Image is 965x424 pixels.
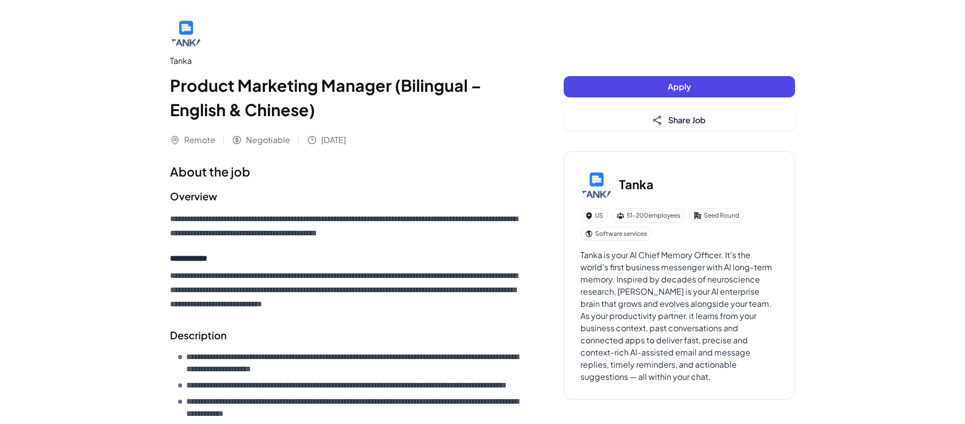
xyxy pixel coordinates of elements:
span: Share Job [668,115,706,125]
span: Remote [184,134,215,146]
div: Seed Round [689,208,744,223]
img: Ta [170,16,202,49]
img: Ta [580,168,613,200]
h2: Description [170,328,523,343]
div: Tanka [170,55,523,67]
div: US [580,208,608,223]
div: Software services [580,227,651,241]
span: [DATE] [321,134,346,146]
h2: Overview [170,189,523,204]
span: Negotiable [246,134,290,146]
button: Apply [564,76,795,97]
span: Apply [668,81,691,92]
button: Share Job [564,110,795,131]
h1: About the job [170,162,523,181]
div: 51-200 employees [612,208,685,223]
h1: Product Marketing Manager (Bilingual – English & Chinese) [170,73,523,122]
div: Tanka is your AI Chief Memory Officer. It's the world's first business messenger with AI long-ter... [580,249,778,383]
h3: Tanka [619,175,653,193]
